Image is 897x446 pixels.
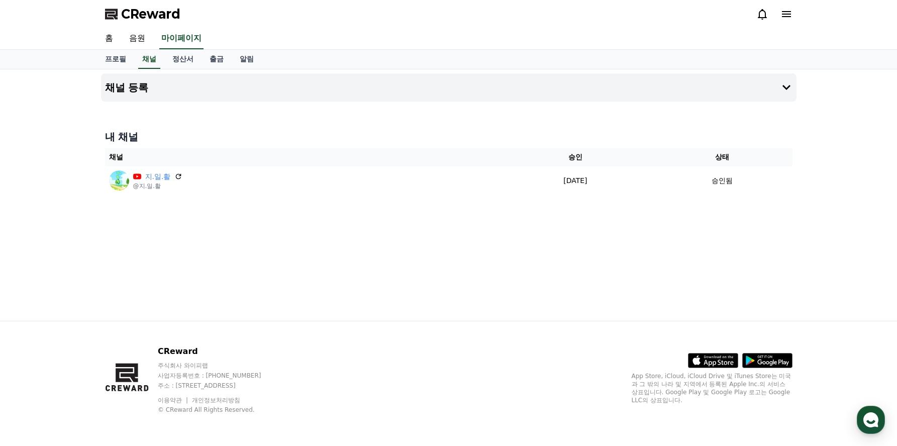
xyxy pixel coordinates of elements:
[105,6,180,22] a: CReward
[202,50,232,69] a: 출금
[105,82,149,93] h4: 채널 등록
[499,148,652,166] th: 승인
[109,170,129,191] img: 지.일.활
[121,6,180,22] span: CReward
[652,148,792,166] th: 상태
[232,50,262,69] a: 알림
[158,362,280,370] p: 주식회사 와이피랩
[158,397,189,404] a: 이용약관
[158,406,280,414] p: © CReward All Rights Reserved.
[133,182,183,190] p: @지.일.활
[121,28,153,49] a: 음원
[105,130,792,144] h4: 내 채널
[97,28,121,49] a: 홈
[145,171,171,182] a: 지.일.활
[101,73,796,102] button: 채널 등록
[192,397,240,404] a: 개인정보처리방침
[158,382,280,390] p: 주소 : [STREET_ADDRESS]
[503,175,648,186] p: [DATE]
[138,50,160,69] a: 채널
[158,345,280,358] p: CReward
[159,28,204,49] a: 마이페이지
[712,175,733,186] p: 승인됨
[164,50,202,69] a: 정산서
[632,372,792,404] p: App Store, iCloud, iCloud Drive 및 iTunes Store는 미국과 그 밖의 나라 및 지역에서 등록된 Apple Inc.의 서비스 상표입니다. Goo...
[97,50,134,69] a: 프로필
[105,148,499,166] th: 채널
[158,372,280,380] p: 사업자등록번호 : [PHONE_NUMBER]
